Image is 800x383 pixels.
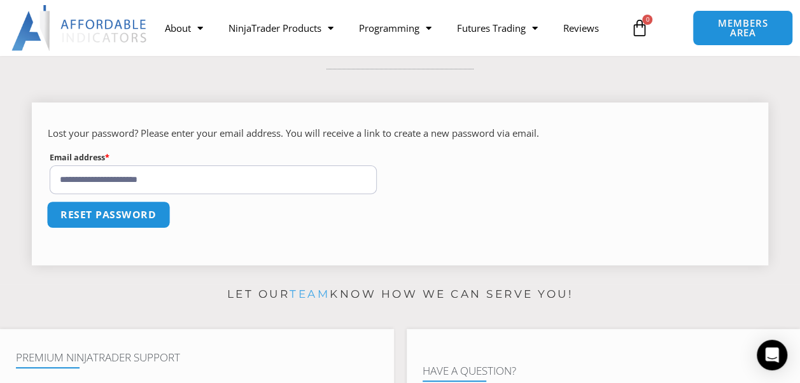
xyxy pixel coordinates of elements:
a: About [152,13,216,43]
h4: Premium NinjaTrader Support [16,351,378,364]
h4: Have A Question? [423,365,785,377]
a: MEMBERS AREA [692,10,793,46]
p: Lost your password? Please enter your email address. You will receive a link to create a new pass... [48,125,752,143]
button: Reset password [46,201,170,228]
label: Email address [50,150,377,165]
a: Reviews [551,13,612,43]
a: 0 [611,10,667,46]
a: team [290,288,330,300]
span: 0 [642,15,652,25]
a: Programming [346,13,444,43]
a: NinjaTrader Products [216,13,346,43]
nav: Menu [152,13,624,43]
img: LogoAI | Affordable Indicators – NinjaTrader [11,5,148,51]
a: Futures Trading [444,13,551,43]
span: MEMBERS AREA [706,18,780,38]
div: Open Intercom Messenger [757,340,787,370]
